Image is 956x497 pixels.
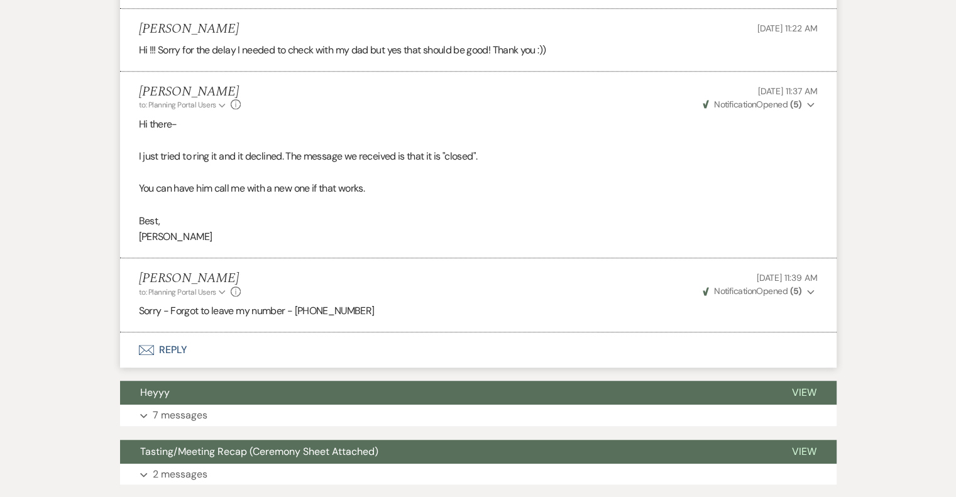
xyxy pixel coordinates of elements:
[120,405,837,426] button: 7 messages
[792,445,816,458] span: View
[140,445,378,458] span: Tasting/Meeting Recap (Ceremony Sheet Attached)
[140,386,170,399] span: Heyyy
[701,98,818,111] button: NotificationOpened (5)
[139,303,818,319] p: Sorry - Forgot to leave my number - [PHONE_NUMBER]
[120,464,837,485] button: 2 messages
[714,99,756,110] span: Notification
[139,271,241,287] h5: [PERSON_NAME]
[153,466,207,483] p: 2 messages
[139,21,239,37] h5: [PERSON_NAME]
[120,332,837,368] button: Reply
[139,100,216,110] span: to: Planning Portal Users
[139,99,228,111] button: to: Planning Portal Users
[139,229,818,245] p: [PERSON_NAME]
[772,381,837,405] button: View
[789,285,801,297] strong: ( 5 )
[701,285,818,298] button: NotificationOpened (5)
[757,272,818,283] span: [DATE] 11:39 AM
[703,99,802,110] span: Opened
[714,285,756,297] span: Notification
[139,287,216,297] span: to: Planning Portal Users
[703,285,802,297] span: Opened
[120,381,772,405] button: Heyyy
[139,213,818,229] p: Best,
[139,42,818,58] p: Hi !!! Sorry for the delay I needed to check with my dad but yes that should be good! Thank you :))
[139,180,818,197] p: You can have him call me with a new one if that works.
[139,287,228,298] button: to: Planning Portal Users
[758,85,818,97] span: [DATE] 11:37 AM
[139,116,818,133] p: Hi there-
[153,407,207,423] p: 7 messages
[772,440,837,464] button: View
[120,440,772,464] button: Tasting/Meeting Recap (Ceremony Sheet Attached)
[139,148,818,165] p: I just tried to ring it and it declined. The message we received is that it is "closed".
[792,386,816,399] span: View
[139,84,241,100] h5: [PERSON_NAME]
[789,99,801,110] strong: ( 5 )
[757,23,818,34] span: [DATE] 11:22 AM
